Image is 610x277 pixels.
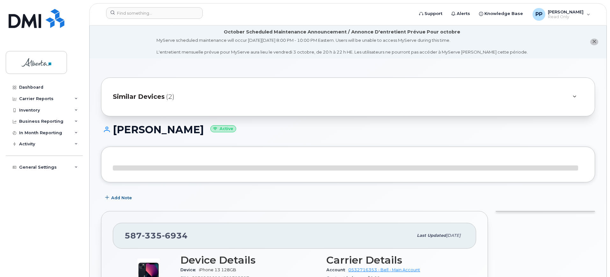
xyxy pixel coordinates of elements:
span: 335 [142,231,162,240]
span: 587 [125,231,188,240]
button: close notification [590,39,598,45]
span: Similar Devices [113,92,165,101]
h3: Carrier Details [326,254,465,266]
button: Add Note [101,192,137,203]
small: Active [210,125,236,133]
span: Last updated [417,233,446,238]
a: 0532716353 - Bell - Main Account [348,267,420,272]
span: Add Note [111,195,132,201]
span: (2) [166,92,174,101]
span: 6934 [162,231,188,240]
span: Account [326,267,348,272]
span: iPhone 13 128GB [199,267,236,272]
div: October Scheduled Maintenance Announcement / Annonce D'entretient Prévue Pour octobre [224,29,460,35]
span: [DATE] [446,233,461,238]
h3: Device Details [180,254,319,266]
h1: [PERSON_NAME] [101,124,595,135]
div: MyServe scheduled maintenance will occur [DATE][DATE] 8:00 PM - 10:00 PM Eastern. Users will be u... [156,37,528,55]
span: Device [180,267,199,272]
